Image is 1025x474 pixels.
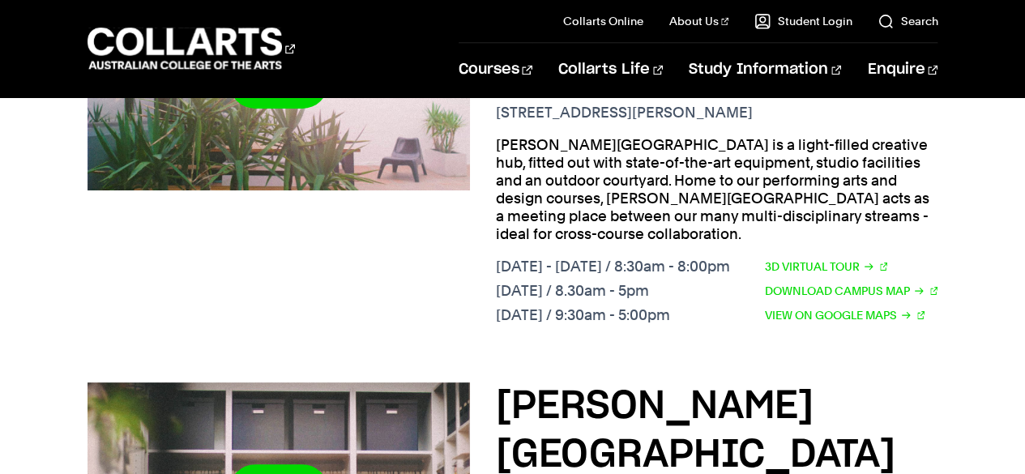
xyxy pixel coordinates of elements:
a: View on Google Maps [765,306,925,324]
a: Enquire [867,43,937,96]
p: [DATE] - [DATE] / 8:30am - 8:00pm [496,258,730,275]
a: 3D Virtual Tour [765,258,888,275]
a: Collarts Life [558,43,663,96]
a: Collarts Online [563,13,643,29]
a: Download Campus Map [765,282,938,300]
a: Study Information [689,43,841,96]
a: Courses [459,43,532,96]
p: [STREET_ADDRESS][PERSON_NAME] [496,104,937,122]
p: [PERSON_NAME][GEOGRAPHIC_DATA] is a light-filled creative hub, fitted out with state-of-the-art e... [496,136,937,243]
a: Search [878,13,937,29]
a: About Us [669,13,729,29]
p: [DATE] / 9:30am - 5:00pm [496,306,730,324]
p: [DATE] / 8.30am - 5pm [496,282,730,300]
div: Go to homepage [88,25,295,71]
a: Student Login [754,13,852,29]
